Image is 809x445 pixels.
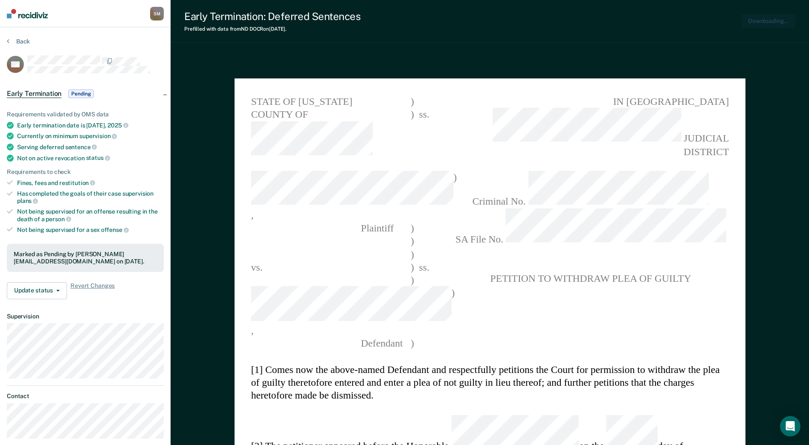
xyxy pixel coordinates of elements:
[741,14,795,28] button: Downloading...
[251,95,410,108] span: STATE OF [US_STATE]
[7,111,164,118] div: Requirements validated by OMS data
[68,90,94,98] span: Pending
[452,271,729,284] pre: PETITION TO WITHDRAW PLEA OF GUILTY
[17,143,164,151] div: Serving deferred
[150,7,164,20] button: SM
[7,9,48,18] img: Recidiviz
[251,363,729,402] section: [1] Comes now the above-named Defendant and respectfully petitions the Court for permission to wi...
[17,197,38,204] span: plans
[452,108,729,158] span: JUDICIAL DISTRICT
[17,179,164,187] div: Fines, fees and
[107,122,128,129] span: 2025
[411,247,414,260] span: )
[17,132,164,140] div: Currently on minimum
[251,261,262,272] span: vs.
[17,226,164,234] div: Not being supervised for a sex
[780,416,800,436] div: Open Intercom Messenger
[452,95,729,108] span: IN [GEOGRAPHIC_DATA]
[184,26,360,32] div: Prefilled with data from ND DOCR on [DATE] .
[7,90,61,98] span: Early Termination
[65,144,97,150] span: sentence
[59,179,95,186] span: restitution
[17,208,164,222] div: Not being supervised for an offense resulting in the death of a
[7,168,164,176] div: Requirements to check
[17,154,164,162] div: Not on active revocation
[251,222,394,233] span: Plaintiff
[452,208,729,245] span: SA File No.
[411,108,414,158] span: )
[150,7,164,20] div: S M
[411,260,414,274] span: )
[452,171,729,208] span: Criminal No.
[17,121,164,129] div: Early termination date is [DATE],
[7,38,30,45] button: Back
[251,287,451,337] span: ,
[451,287,455,337] span: )
[411,95,414,108] span: )
[414,108,434,158] span: ss.
[70,282,115,299] span: Revert Changes
[14,251,157,265] div: Marked as Pending by [PERSON_NAME][EMAIL_ADDRESS][DOMAIN_NAME] on [DATE].
[7,393,164,400] dt: Contact
[86,154,110,161] span: status
[7,313,164,320] dt: Supervision
[411,234,414,248] span: )
[411,337,414,350] span: )
[46,216,71,222] span: person
[411,274,414,287] span: )
[101,226,129,233] span: offense
[251,171,453,221] span: ,
[251,338,403,349] span: Defendant
[184,10,360,23] div: Early Termination: Deferred Sentences
[79,133,117,139] span: supervision
[251,108,410,158] span: COUNTY OF
[17,190,164,205] div: Has completed the goals of their case supervision
[411,221,414,234] span: )
[7,282,67,299] button: Update status
[414,260,434,274] span: ss.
